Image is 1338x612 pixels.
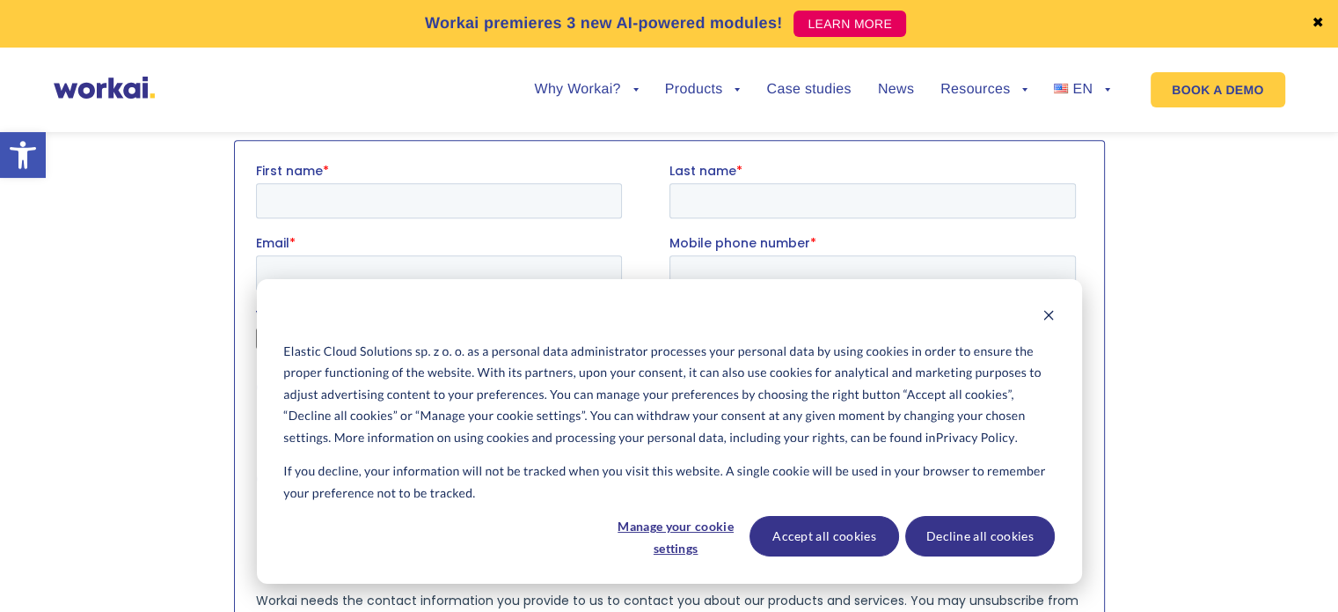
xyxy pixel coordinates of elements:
p: Workai premieres 3 new AI-powered modules! [425,11,783,35]
span: EN [1072,82,1093,97]
a: Case studies [766,83,851,97]
a: Privacy Policy [258,472,340,490]
a: News [878,83,914,97]
p: If you decline, your information will not be tracked when you visit this website. A single cookie... [283,461,1054,504]
a: LEARN MORE [793,11,906,37]
button: Manage your cookie settings [608,516,743,557]
a: Privacy Policy [936,427,1015,449]
a: Resources [940,83,1027,97]
a: Products [665,83,741,97]
p: Elastic Cloud Solutions sp. z o. o. as a personal data administrator processes your personal data... [283,341,1054,449]
button: Accept all cookies [749,516,899,557]
button: Decline all cookies [905,516,1055,557]
a: Why Workai? [534,83,638,97]
a: BOOK A DEMO [1151,72,1284,107]
a: ✖ [1312,17,1324,31]
div: Cookie banner [257,279,1082,584]
button: Dismiss cookie banner [1042,306,1055,328]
